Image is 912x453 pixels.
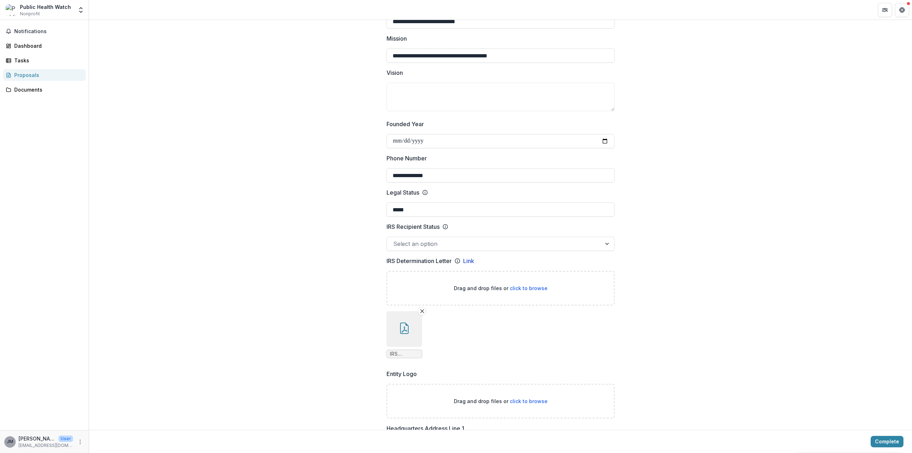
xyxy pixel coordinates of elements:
[387,222,440,231] p: IRS Recipient Status
[14,57,80,64] div: Tasks
[387,370,417,378] p: Entity Logo
[3,69,86,81] a: Proposals
[19,442,73,449] p: [EMAIL_ADDRESS][DOMAIN_NAME]
[387,68,403,77] p: Vision
[76,3,86,17] button: Open entity switcher
[14,42,80,50] div: Dashboard
[878,3,892,17] button: Partners
[387,311,422,358] div: Remove FileIRS Determination Letter 5_27_2022 - Public Health Watch Inc.pdf
[14,29,83,35] span: Notifications
[895,3,909,17] button: Get Help
[387,188,419,197] p: Legal Status
[387,120,424,128] p: Founded Year
[3,84,86,96] a: Documents
[19,435,56,442] p: [PERSON_NAME]
[454,397,548,405] p: Drag and drop files or
[387,257,452,265] p: IRS Determination Letter
[58,436,73,442] p: User
[387,424,464,433] p: Headquarters Address Line 1
[871,436,903,447] button: Complete
[6,4,17,16] img: Public Health Watch
[20,11,40,17] span: Nonprofit
[510,398,548,404] span: click to browse
[418,307,426,315] button: Remove File
[387,154,427,163] p: Phone Number
[14,71,80,79] div: Proposals
[76,438,84,446] button: More
[7,439,13,444] div: Jim Morris
[510,285,548,291] span: click to browse
[3,55,86,66] a: Tasks
[3,26,86,37] button: Notifications
[454,284,548,292] p: Drag and drop files or
[387,34,407,43] p: Mission
[463,257,474,265] a: Link
[3,40,86,52] a: Dashboard
[20,3,71,11] div: Public Health Watch
[14,86,80,93] div: Documents
[390,351,419,357] span: IRS Determination Letter 5_27_2022 - Public Health Watch Inc.pdf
